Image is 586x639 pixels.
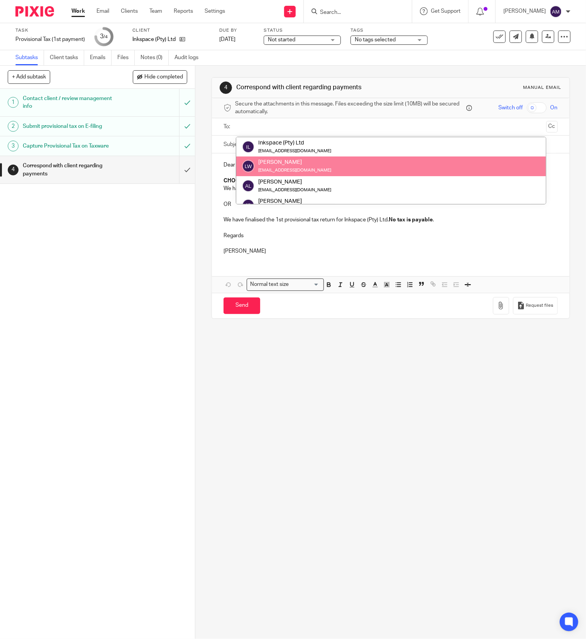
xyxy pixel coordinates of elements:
[224,161,558,169] p: Dear [PERSON_NAME]
[236,83,407,92] h1: Correspond with client regarding payments
[224,247,558,255] p: [PERSON_NAME]
[235,100,464,116] span: Secure the attachments in this message. Files exceeding the size limit (10MB) will be secured aut...
[133,70,187,83] button: Hide completed
[224,216,558,224] p: We have finalised the 1st provisional tax return for Inkspace (Pty) Ltd. .
[550,5,562,18] img: svg%3E
[103,35,108,39] small: /4
[242,160,254,172] img: svg%3E
[249,280,291,289] span: Normal text size
[50,50,84,65] a: Client tasks
[258,197,366,205] div: [PERSON_NAME]
[71,7,85,15] a: Work
[23,121,122,132] h1: Submit provisional tax on E-filing
[117,50,135,65] a: Files
[546,121,558,133] button: Cc
[258,168,331,172] small: [EMAIL_ADDRESS][DOMAIN_NAME]
[351,27,428,34] label: Tags
[100,32,108,41] div: 3
[149,7,162,15] a: Team
[132,27,210,34] label: Client
[8,165,19,175] div: 4
[319,9,389,16] input: Search
[219,37,235,42] span: [DATE]
[224,232,558,240] p: Regards
[258,178,331,185] div: [PERSON_NAME]
[499,104,523,112] span: Switch off
[174,50,204,65] a: Audit logs
[242,180,254,192] img: svg%3E
[15,36,85,43] div: Provisional Tax (1st payment)
[258,158,331,166] div: [PERSON_NAME]
[224,178,259,184] strong: CHOOSE ONE
[523,85,562,91] div: Manual email
[224,201,558,208] p: OR
[23,93,122,112] h1: Contact client / review management info
[132,36,176,43] p: Inkspace (Pty) Ltd
[355,37,396,42] span: No tags selected
[90,50,112,65] a: Emails
[247,279,324,291] div: Search for option
[550,104,558,112] span: On
[144,74,183,80] span: Hide completed
[174,7,193,15] a: Reports
[8,121,19,132] div: 2
[15,27,85,34] label: Task
[264,27,341,34] label: Status
[389,217,433,223] strong: No tax is payable
[141,50,169,65] a: Notes (0)
[8,97,19,108] div: 1
[97,7,109,15] a: Email
[205,7,225,15] a: Settings
[258,188,331,192] small: [EMAIL_ADDRESS][DOMAIN_NAME]
[291,280,319,289] input: Search for option
[258,139,331,147] div: Inkspace (Pty) Ltd
[431,8,461,14] span: Get Support
[224,185,558,192] p: We have finalised the 1st provisional tax return for Inkspace (Pty) Ltd. Please authorise the pay...
[15,6,54,17] img: Pixie
[15,50,44,65] a: Subtasks
[8,141,19,151] div: 3
[220,82,232,94] div: 4
[224,123,232,131] label: To:
[23,140,122,152] h1: Capture Provisional Tax on Taxware
[23,160,122,180] h1: Correspond with client regarding payments
[8,70,50,83] button: + Add subtask
[258,149,331,153] small: [EMAIL_ADDRESS][DOMAIN_NAME]
[121,7,138,15] a: Clients
[513,297,558,314] button: Request files
[242,141,254,153] img: svg%3E
[219,27,254,34] label: Due by
[503,7,546,15] p: [PERSON_NAME]
[224,297,260,314] input: Send
[526,303,554,309] span: Request files
[242,199,254,211] img: svg%3E
[224,141,244,148] label: Subject:
[268,37,295,42] span: Not started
